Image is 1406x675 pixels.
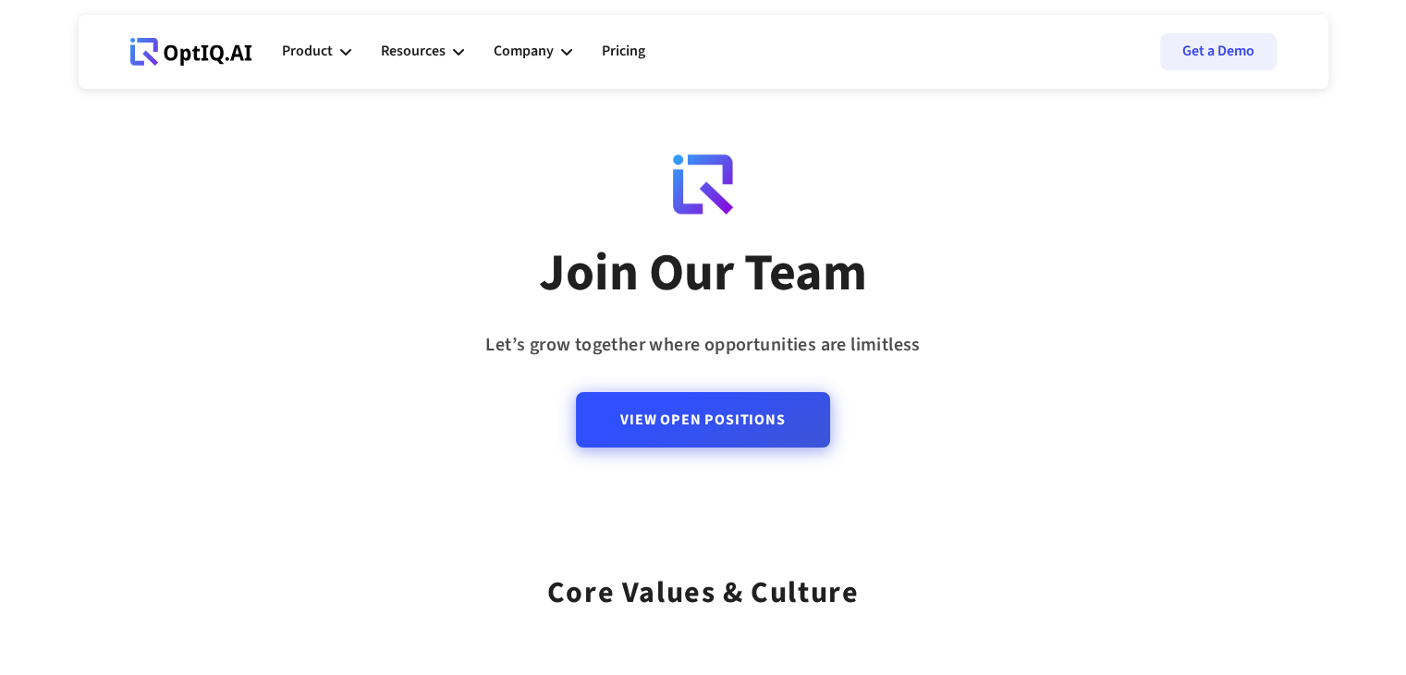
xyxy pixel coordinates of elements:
[494,39,554,64] div: Company
[282,24,351,80] div: Product
[602,24,645,80] a: Pricing
[494,24,572,80] div: Company
[547,551,860,617] div: Core values & Culture
[485,328,920,362] div: Let’s grow together where opportunities are limitless
[381,24,464,80] div: Resources
[1160,33,1277,70] a: Get a Demo
[282,39,333,64] div: Product
[130,24,252,80] a: Webflow Homepage
[130,65,131,66] div: Webflow Homepage
[576,392,829,448] a: View Open Positions
[381,39,446,64] div: Resources
[539,241,867,306] div: Join Our Team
